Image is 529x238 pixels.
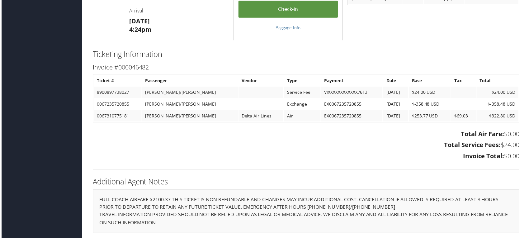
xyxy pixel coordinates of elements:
[478,111,520,122] td: $322.80 USD
[409,75,451,87] th: Base
[238,75,283,87] th: Vendor
[478,87,520,98] td: $24.00 USD
[284,111,321,122] td: Air
[478,99,520,110] td: $-358.48 USD
[128,17,149,25] strong: [DATE]
[141,75,238,87] th: Passenger
[92,190,521,234] div: FULL COACH AIRFARE $2100.37 THIS TICKET IS NON REFUNDABLE AND CHANGES MAY INCUR ADDITIONAL COST. ...
[276,25,300,31] a: Baggage Info
[284,87,321,98] td: Service Fee
[92,141,521,150] h3: $24.00
[409,111,451,122] td: $253.77 USD
[93,111,141,122] td: 0067310775181
[92,130,521,139] h3: $0.00
[409,87,451,98] td: $24.00 USD
[384,75,409,87] th: Date
[238,1,338,18] a: Check-in
[93,75,141,87] th: Ticket #
[478,75,520,87] th: Total
[128,26,151,34] strong: 4:24pm
[321,87,383,98] td: VIXXXXXXXXXXXX7613
[321,75,383,87] th: Payment
[238,111,283,122] td: Delta Air Lines
[92,177,521,188] h2: Additional Agent Notes
[284,99,321,110] td: Exchange
[141,99,238,110] td: [PERSON_NAME]/[PERSON_NAME]
[93,99,141,110] td: 0067235720855
[384,111,409,122] td: [DATE]
[384,99,409,110] td: [DATE]
[321,99,383,110] td: EX0067235720855
[128,7,229,14] h4: Arrival
[409,99,451,110] td: $-358.48 USD
[284,75,321,87] th: Type
[141,111,238,122] td: [PERSON_NAME]/[PERSON_NAME]
[92,153,521,161] h3: $0.00
[384,87,409,98] td: [DATE]
[98,212,514,228] p: TRAVEL INFORMATION PROVIDED SHOULD NOT BE RELIED UPON AS LEGAL OR MEDICAL ADVICE. WE DISCLAIM ANY...
[462,130,505,139] strong: Total Air Fare:
[92,49,521,60] h2: Ticketing Information
[141,87,238,98] td: [PERSON_NAME]/[PERSON_NAME]
[321,111,383,122] td: EX0067235720855
[92,63,521,72] h3: Invoice #000046482
[93,87,141,98] td: 8900897738027
[452,75,477,87] th: Tax
[464,153,505,161] strong: Invoice Total:
[445,141,502,150] strong: Total Service Fees:
[452,111,477,122] td: $69.03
